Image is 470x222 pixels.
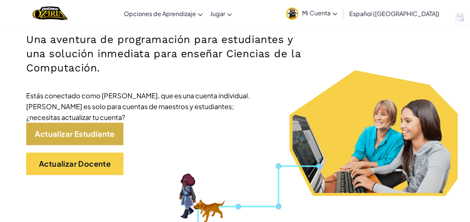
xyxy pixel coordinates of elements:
[26,152,123,175] a: Actualizar Docente
[124,10,196,18] span: Opciones de Aprendizaje
[26,90,251,123] div: Estás conectado como [PERSON_NAME], que es una cuenta individual. [PERSON_NAME] es solo para cuen...
[33,6,67,21] img: Home
[26,33,306,75] h2: Una aventura de programación para estudiantes y una solución inmediata para enseñar Ciencias de l...
[206,3,236,24] a: Jugar
[286,7,298,20] img: avatar
[210,10,225,18] span: Jugar
[349,10,439,18] span: Español ([GEOGRAPHIC_DATA])
[26,123,123,145] a: Actualizar Estudiante
[345,3,443,24] a: Español ([GEOGRAPHIC_DATA])
[120,3,206,24] a: Opciones de Aprendizaje
[33,6,67,21] a: Ozaria by CodeCombat logo
[282,1,341,25] a: Mi Cuenta
[302,9,337,17] span: Mi Cuenta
